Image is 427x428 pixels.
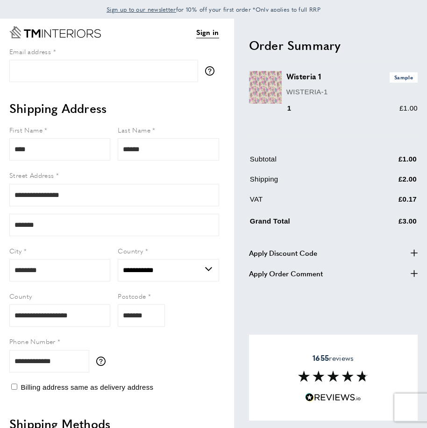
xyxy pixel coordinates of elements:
td: Shipping [250,174,364,192]
span: City [9,246,22,255]
td: £0.17 [365,194,417,212]
button: More information [205,66,219,76]
td: Subtotal [250,154,364,172]
span: Street Address [9,170,54,180]
td: £1.00 [365,154,417,172]
span: Last Name [118,125,150,134]
a: Go to Home page [9,26,101,38]
img: Reviews section [298,371,368,382]
td: Grand Total [250,214,364,234]
span: reviews [313,353,354,363]
span: Apply Discount Code [249,247,317,259]
input: Billing address same as delivery address [11,384,17,390]
strong: 1655 [313,352,329,363]
span: County [9,291,32,301]
p: WISTERIA-1 [286,86,418,98]
h2: Order Summary [249,37,418,54]
div: 1 [286,103,305,114]
img: Wisteria 1 [249,71,282,104]
span: £1.00 [399,104,418,112]
h3: Wisteria 1 [286,71,418,82]
a: Sign up to our newsletter [107,5,176,14]
td: VAT [250,194,364,212]
span: Phone Number [9,337,56,346]
td: £3.00 [365,214,417,234]
span: for 10% off your first order *Only applies to full RRP [107,5,320,14]
span: Email address [9,47,51,56]
span: Sample [390,72,418,82]
a: Sign in [196,27,219,38]
span: Billing address same as delivery address [21,383,153,391]
span: Postcode [118,291,146,301]
button: More information [96,357,110,366]
h2: Shipping Address [9,100,219,117]
span: Apply Order Comment [249,268,323,279]
img: Reviews.io 5 stars [305,393,361,402]
td: £2.00 [365,174,417,192]
span: First Name [9,125,43,134]
span: Country [118,246,143,255]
